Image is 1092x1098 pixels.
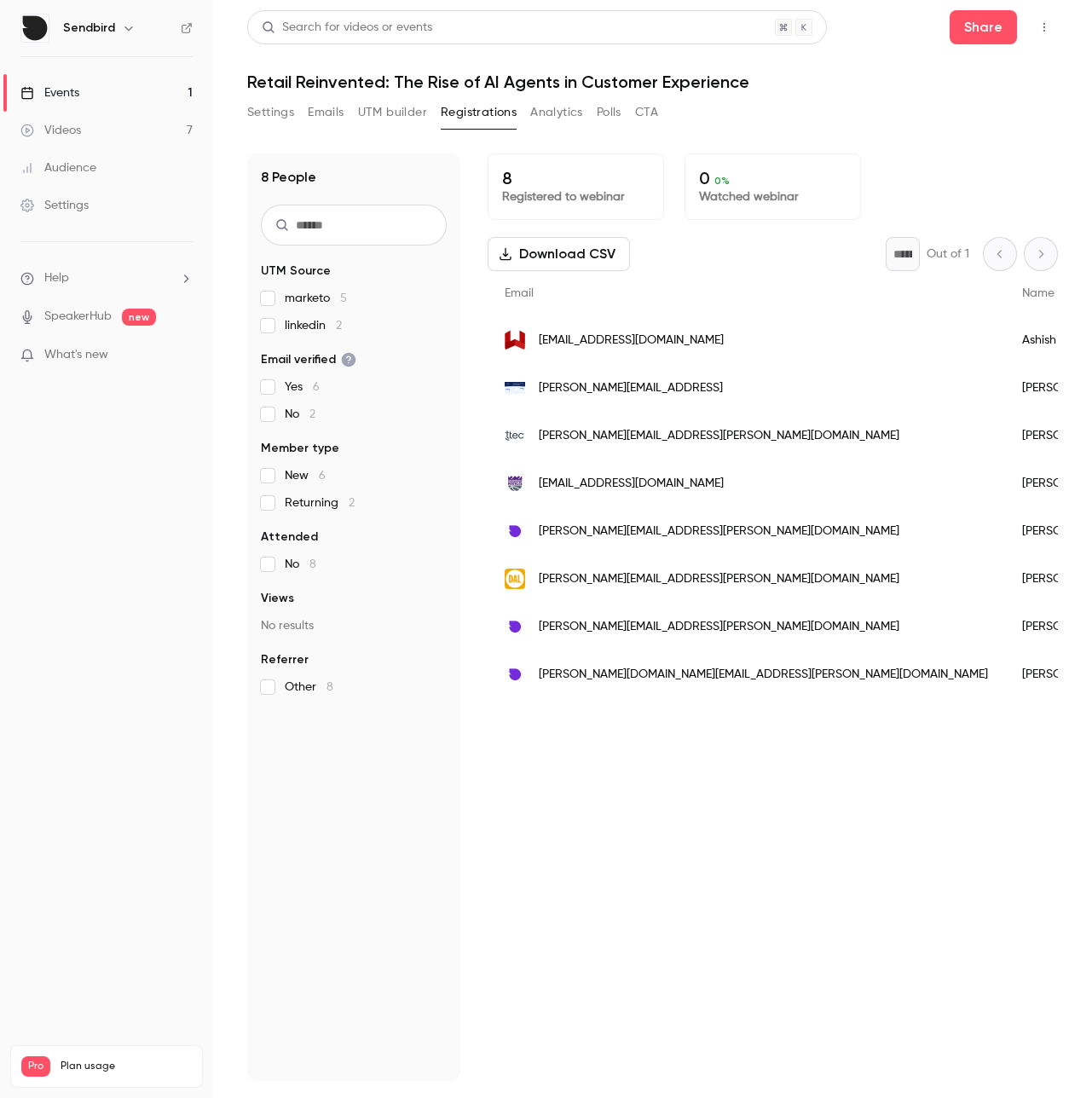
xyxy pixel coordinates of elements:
img: sendbird.com [505,664,525,685]
section: facet-groups [261,263,447,696]
span: [PERSON_NAME][EMAIL_ADDRESS][PERSON_NAME][DOMAIN_NAME] [539,618,899,636]
button: Emails [308,99,344,126]
span: 2 [336,320,342,332]
span: [PERSON_NAME][EMAIL_ADDRESS] [539,379,723,397]
div: Settings [20,197,89,214]
span: 6 [313,381,320,393]
img: sendbird.com [505,616,525,637]
span: [PERSON_NAME][EMAIL_ADDRESS][PERSON_NAME][DOMAIN_NAME] [539,523,899,540]
span: No [285,556,316,573]
span: [EMAIL_ADDRESS][DOMAIN_NAME] [539,475,724,493]
span: Plan usage [61,1060,192,1073]
span: 6 [319,470,326,482]
img: sendbird.com [505,521,525,541]
p: 8 [502,168,650,188]
span: 0 % [714,175,730,187]
span: What's new [44,346,108,364]
span: UTM Source [261,263,331,280]
div: Videos [20,122,81,139]
button: Polls [597,99,621,126]
span: linkedin [285,317,342,334]
span: Email [505,287,534,299]
button: Share [950,10,1017,44]
h1: Retail Reinvented: The Rise of AI Agents in Customer Experience [247,72,1058,92]
span: Other [285,679,333,696]
h1: 8 People [261,167,316,188]
div: Events [20,84,79,101]
span: marketo [285,290,347,307]
span: 5 [340,292,347,304]
img: Sendbird [21,14,49,42]
p: Out of 1 [927,246,969,263]
p: Registered to webinar [502,188,650,205]
p: 0 [699,168,846,188]
span: 8 [326,681,333,693]
button: Download CSV [488,237,630,271]
span: new [122,309,156,326]
a: SpeakerHub [44,308,112,326]
span: [PERSON_NAME][EMAIL_ADDRESS][PERSON_NAME][DOMAIN_NAME] [539,570,899,588]
span: [PERSON_NAME][DOMAIN_NAME][EMAIL_ADDRESS][PERSON_NAME][DOMAIN_NAME] [539,666,988,684]
span: [PERSON_NAME][EMAIL_ADDRESS][PERSON_NAME][DOMAIN_NAME] [539,427,899,445]
span: Referrer [261,651,309,668]
p: Watched webinar [699,188,846,205]
div: Audience [20,159,96,176]
h6: Sendbird [63,20,115,37]
span: 8 [309,558,316,570]
button: Settings [247,99,294,126]
span: Attended [261,529,318,546]
span: Name [1022,287,1054,299]
span: Member type [261,440,339,457]
span: 2 [349,497,355,509]
span: Help [44,269,69,287]
button: UTM builder [358,99,427,126]
img: dal.ca [505,569,525,589]
span: [EMAIL_ADDRESS][DOMAIN_NAME] [539,332,724,350]
img: wesence.com [505,330,525,350]
p: No results [261,617,447,634]
button: CTA [635,99,658,126]
button: Analytics [530,99,583,126]
span: No [285,406,315,423]
span: Yes [285,379,320,396]
button: Registrations [441,99,517,126]
img: alhena.ai [505,382,525,394]
span: 2 [309,408,315,420]
div: Search for videos or events [262,19,432,37]
img: ttec.com [505,431,525,441]
span: Returning [285,494,355,511]
img: kings.com [505,473,525,494]
span: Pro [21,1056,50,1077]
li: help-dropdown-opener [20,269,193,287]
span: Email verified [261,351,356,368]
span: Views [261,590,294,607]
span: New [285,467,326,484]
